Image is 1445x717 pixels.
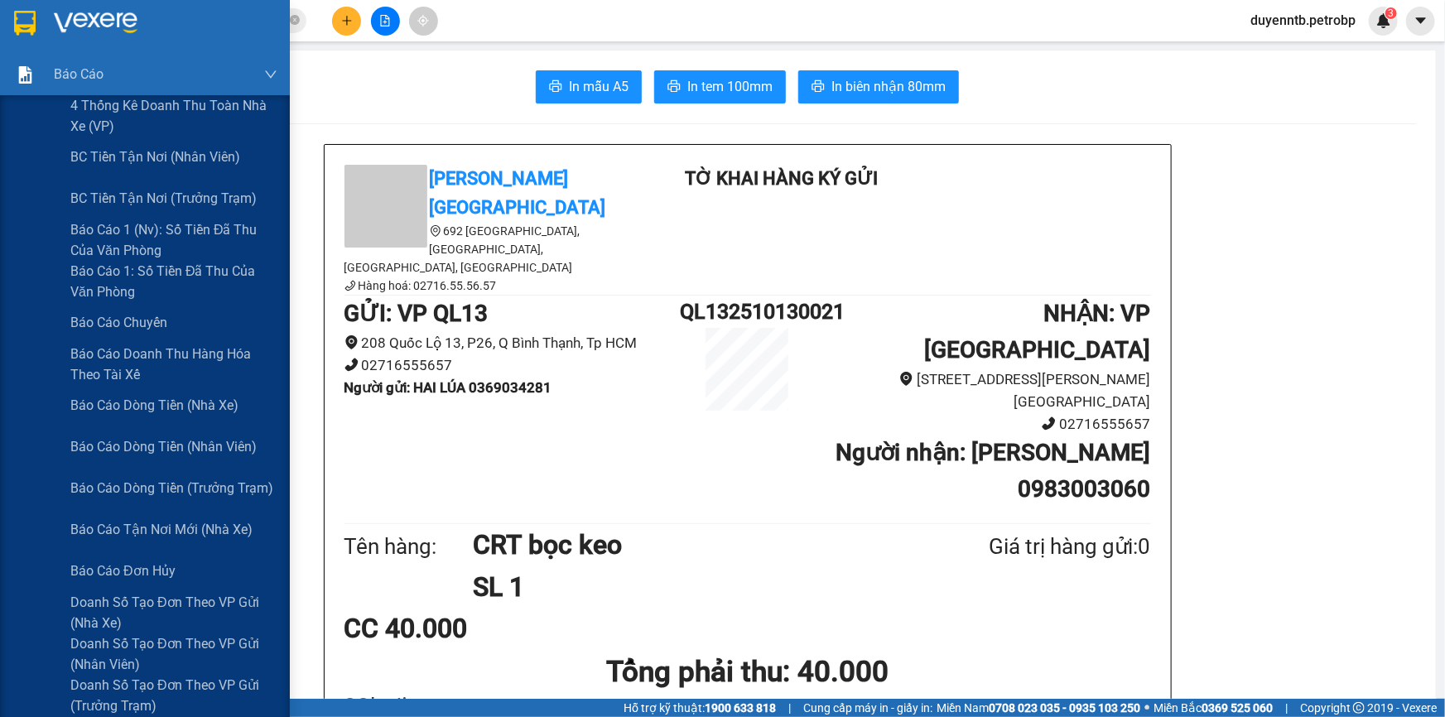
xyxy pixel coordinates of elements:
[344,649,1151,695] h1: Tổng phải thu: 40.000
[836,439,1150,503] b: Người nhận : [PERSON_NAME] 0983003060
[341,15,353,26] span: plus
[344,608,610,649] div: CC 40.000
[344,354,681,377] li: 02716555657
[54,64,104,84] span: Báo cáo
[1144,705,1149,711] span: ⚪️
[290,15,300,25] span: close-circle
[1353,702,1365,714] span: copyright
[70,147,240,167] span: BC tiền tận nơi (nhân viên)
[569,76,629,97] span: In mẫu A5
[70,675,277,716] span: Doanh số tạo đơn theo VP gửi (trưởng trạm)
[344,280,356,291] span: phone
[344,335,359,349] span: environment
[831,76,946,97] span: In biên nhận 80mm
[1285,699,1288,717] span: |
[812,79,825,95] span: printer
[70,188,257,209] span: BC tiền tận nơi (trưởng trạm)
[1406,7,1435,36] button: caret-down
[70,436,257,457] span: Báo cáo dòng tiền (nhân viên)
[803,699,932,717] span: Cung cấp máy in - giấy in:
[473,566,908,608] h1: SL 1
[70,561,176,581] span: Báo cáo đơn hủy
[815,368,1151,412] li: [STREET_ADDRESS][PERSON_NAME] [GEOGRAPHIC_DATA]
[937,699,1140,717] span: Miền Nam
[788,699,791,717] span: |
[344,530,474,564] div: Tên hàng:
[70,395,238,416] span: Báo cáo dòng tiền (nhà xe)
[344,379,552,396] b: Người gửi : HAI LÚA 0369034281
[899,372,913,386] span: environment
[70,478,273,498] span: Báo cáo dòng tiền (trưởng trạm)
[409,7,438,36] button: aim
[1154,699,1273,717] span: Miền Bắc
[332,7,361,36] button: plus
[908,530,1150,564] div: Giá trị hàng gửi: 0
[290,13,300,29] span: close-circle
[685,168,878,189] b: TỜ KHAI HÀNG KÝ GỬI
[14,11,36,36] img: logo-vxr
[430,168,606,218] b: [PERSON_NAME][GEOGRAPHIC_DATA]
[344,222,643,277] li: 692 [GEOGRAPHIC_DATA], [GEOGRAPHIC_DATA], [GEOGRAPHIC_DATA], [GEOGRAPHIC_DATA]
[70,261,277,302] span: Báo cáo 1: Số tiền đã thu của văn phòng
[430,225,441,237] span: environment
[549,79,562,95] span: printer
[70,633,277,675] span: Doanh số tạo đơn theo VP gửi (nhân viên)
[344,332,681,354] li: 208 Quốc Lộ 13, P26, Q Bình Thạnh, Tp HCM
[536,70,642,103] button: printerIn mẫu A5
[1042,416,1056,431] span: phone
[1376,13,1391,28] img: icon-new-feature
[70,95,277,137] span: 4 Thống kê doanh thu toàn nhà xe (VP)
[815,413,1151,435] li: 02716555657
[70,592,277,633] span: Doanh số tạo đơn theo VP gửi (nhà xe)
[473,524,908,565] h1: CRT bọc keo
[687,76,773,97] span: In tem 100mm
[680,296,814,328] h1: QL132510130021
[70,344,277,385] span: Báo cáo doanh thu hàng hóa theo tài xế
[70,519,253,540] span: Báo cáo tận nơi mới (nhà xe)
[705,701,776,715] strong: 1900 633 818
[70,312,167,333] span: Báo cáo chuyến
[379,15,391,26] span: file-add
[1388,7,1394,19] span: 3
[798,70,959,103] button: printerIn biên nhận 80mm
[344,300,489,327] b: GỬI : VP QL13
[1385,7,1397,19] sup: 3
[667,79,681,95] span: printer
[17,66,34,84] img: solution-icon
[1202,701,1273,715] strong: 0369 525 060
[70,219,277,261] span: Báo cáo 1 (nv): Số tiền đã thu của văn phòng
[344,277,643,295] li: Hàng hoá: 02716.55.56.57
[1414,13,1428,28] span: caret-down
[417,15,429,26] span: aim
[264,68,277,81] span: down
[989,701,1140,715] strong: 0708 023 035 - 0935 103 250
[344,358,359,372] span: phone
[371,7,400,36] button: file-add
[624,699,776,717] span: Hỗ trợ kỹ thuật:
[654,70,786,103] button: printerIn tem 100mm
[1237,10,1369,31] span: duyenntb.petrobp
